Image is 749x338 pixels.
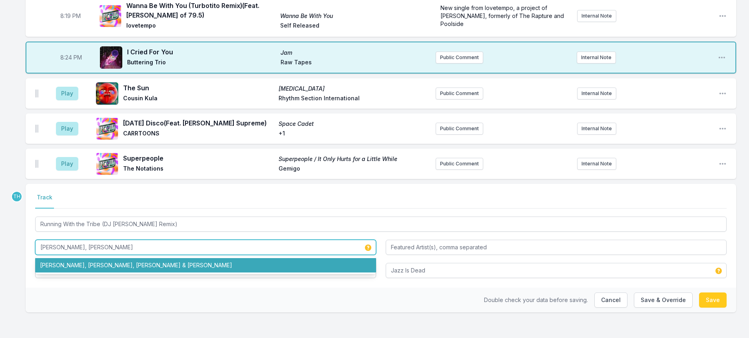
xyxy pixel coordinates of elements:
[577,10,616,22] button: Internal Note
[440,4,566,27] span: New single from lovetempo, a project of [PERSON_NAME], formerly of The Rapture and Poolside
[99,5,122,27] img: Wanna Be With You
[718,54,726,62] button: Open playlist item options
[126,1,275,20] span: Wanna Be With You (Turbotito Remix) (Feat. [PERSON_NAME] of 79.5)
[484,296,588,303] span: Double check your data before saving.
[386,263,727,278] input: Record Label
[279,155,429,163] span: Superpeople / It Only Hurts for a Little While
[279,120,429,128] span: Space Cadet
[127,58,276,68] span: Buttering Trio
[719,89,727,97] button: Open playlist item options
[281,58,429,68] span: Raw Tapes
[436,158,483,170] button: Public Comment
[279,94,429,104] span: Rhythm Section International
[35,240,376,255] input: Artist
[577,158,616,170] button: Internal Note
[719,160,727,168] button: Open playlist item options
[35,193,54,209] button: Track
[719,12,727,20] button: Open playlist item options
[127,47,276,57] span: I Cried For You
[100,46,122,69] img: Jam
[60,12,81,20] span: Timestamp
[436,52,483,64] button: Public Comment
[719,125,727,133] button: Open playlist item options
[577,87,616,99] button: Internal Note
[96,82,118,105] img: Vitamin D
[436,87,483,99] button: Public Comment
[35,125,38,133] img: Drag Handle
[123,129,274,139] span: CARRTOONS
[56,87,78,100] button: Play
[60,54,82,62] span: Timestamp
[577,52,616,64] button: Internal Note
[577,123,616,135] button: Internal Note
[386,240,727,255] input: Featured Artist(s), comma separated
[96,117,118,140] img: Space Cadet
[280,22,429,31] span: Self Released
[279,85,429,93] span: [MEDICAL_DATA]
[699,292,727,308] button: Save
[279,165,429,174] span: Gemigo
[280,12,429,20] span: Wanna Be With You
[35,258,376,272] li: [PERSON_NAME], [PERSON_NAME], [PERSON_NAME] & [PERSON_NAME]
[436,123,483,135] button: Public Comment
[123,165,274,174] span: The Notations
[279,129,429,139] span: +1
[96,153,118,175] img: Superpeople / It Only Hurts for a Little While
[123,153,274,163] span: Superpeople
[123,83,274,93] span: The Sun
[594,292,627,308] button: Cancel
[35,89,38,97] img: Drag Handle
[35,217,727,232] input: Track Title
[634,292,693,308] button: Save & Override
[35,160,38,168] img: Drag Handle
[281,49,429,57] span: Jam
[56,157,78,171] button: Play
[11,191,22,202] p: Travis Holcombe
[126,22,275,31] span: lovetempo
[123,118,274,128] span: [DATE] Disco (Feat. [PERSON_NAME] Supreme)
[123,94,274,104] span: Cousin Kula
[56,122,78,135] button: Play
